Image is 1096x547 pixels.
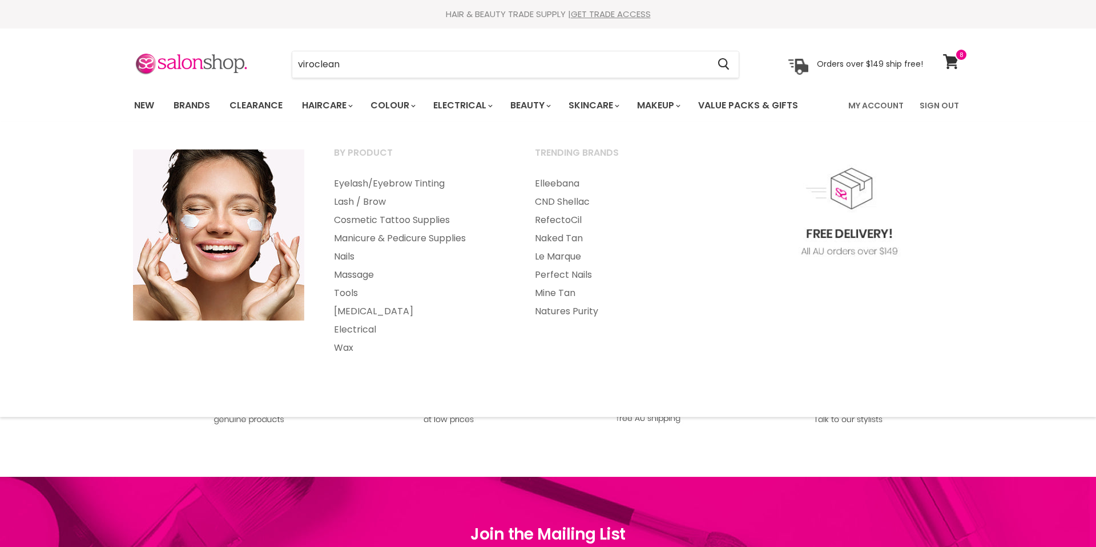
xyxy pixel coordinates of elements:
a: Trending Brands [521,144,719,172]
a: RefectoCil [521,211,719,229]
a: Value Packs & Gifts [690,94,807,117]
a: Clearance [221,94,291,117]
input: Search [292,51,708,78]
a: Electrical [320,321,518,339]
a: Colour [362,94,422,117]
a: By Product [320,144,518,172]
a: Naked Tan [521,229,719,248]
a: Wax [320,339,518,357]
a: Massage [320,266,518,284]
a: GET TRADE ACCESS [571,8,651,20]
a: Nails [320,248,518,266]
nav: Main [120,89,976,122]
button: Search [708,51,739,78]
a: [MEDICAL_DATA] [320,302,518,321]
a: Cosmetic Tattoo Supplies [320,211,518,229]
a: Mine Tan [521,284,719,302]
a: Tools [320,284,518,302]
h1: Join the Mailing List [342,522,754,546]
a: Skincare [560,94,626,117]
p: Orders over $149 ship free! [817,59,923,69]
a: Natures Purity [521,302,719,321]
a: Brands [165,94,219,117]
a: Perfect Nails [521,266,719,284]
a: My Account [841,94,910,117]
a: Electrical [425,94,499,117]
a: Le Marque [521,248,719,266]
ul: Main menu [126,89,824,122]
a: Lash / Brow [320,193,518,211]
form: Product [292,51,739,78]
a: Elleebana [521,175,719,193]
div: HAIR & BEAUTY TRADE SUPPLY | [120,9,976,20]
ul: Main menu [320,175,518,357]
a: Beauty [502,94,558,117]
a: Makeup [628,94,687,117]
a: Eyelash/Eyebrow Tinting [320,175,518,193]
ul: Main menu [521,175,719,321]
a: CND Shellac [521,193,719,211]
a: New [126,94,163,117]
a: Haircare [293,94,360,117]
a: Sign Out [913,94,966,117]
a: Manicure & Pedicure Supplies [320,229,518,248]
